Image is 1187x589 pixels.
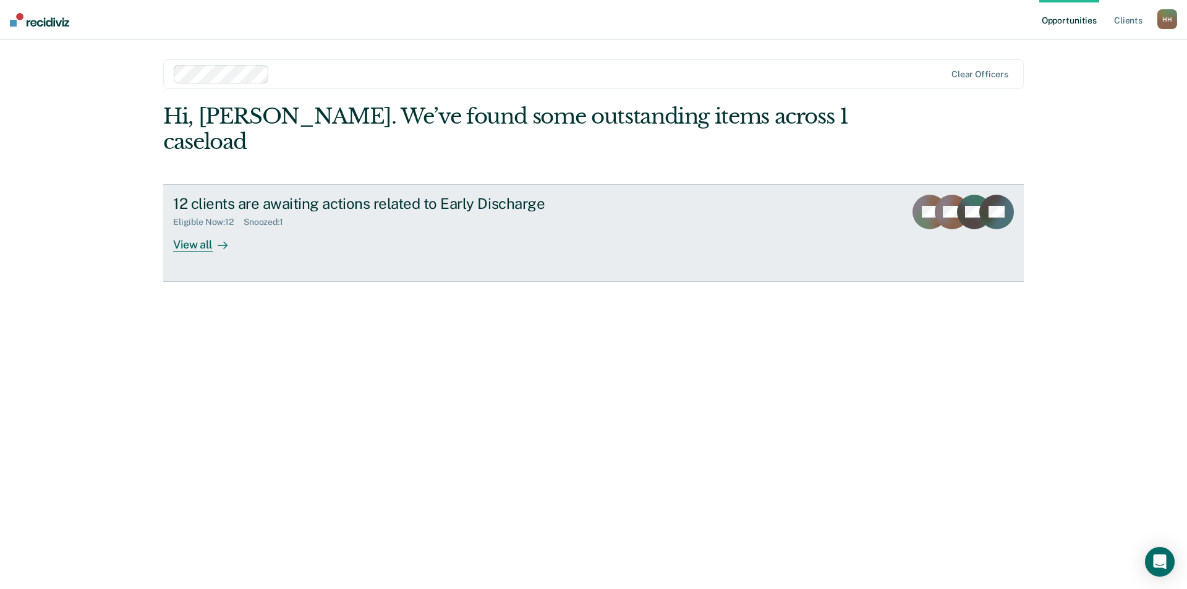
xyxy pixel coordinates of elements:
[1157,9,1177,29] button: HH
[173,217,244,227] div: Eligible Now : 12
[1145,547,1175,577] div: Open Intercom Messenger
[173,195,607,213] div: 12 clients are awaiting actions related to Early Discharge
[10,13,69,27] img: Recidiviz
[951,69,1008,80] div: Clear officers
[163,104,852,155] div: Hi, [PERSON_NAME]. We’ve found some outstanding items across 1 caseload
[244,217,293,227] div: Snoozed : 1
[163,184,1024,282] a: 12 clients are awaiting actions related to Early DischargeEligible Now:12Snoozed:1View all
[173,227,242,252] div: View all
[1157,9,1177,29] div: H H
